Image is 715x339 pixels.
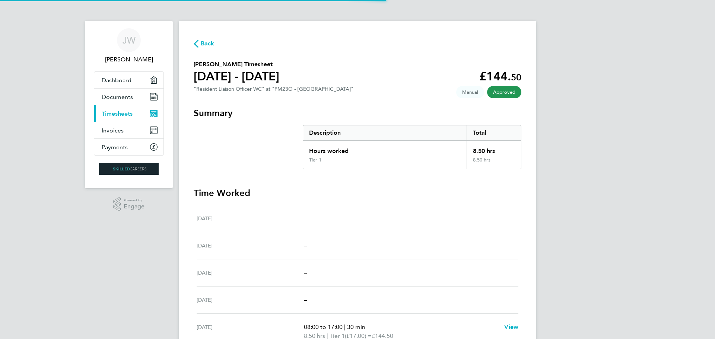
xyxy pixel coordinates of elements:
img: skilledcareers-logo-retina.png [99,163,159,175]
span: Back [201,39,214,48]
div: Tier 1 [309,157,321,163]
h2: [PERSON_NAME] Timesheet [194,60,279,69]
div: Total [467,125,521,140]
a: Timesheets [94,105,163,122]
a: Powered byEngage [113,197,145,211]
div: Summary [303,125,521,169]
span: Engage [124,204,144,210]
span: 30 min [347,323,365,330]
div: [DATE] [197,268,304,277]
span: | [344,323,346,330]
a: View [504,323,518,332]
div: [DATE] [197,241,304,250]
span: – [304,269,307,276]
button: Back [194,39,214,48]
div: Hours worked [303,141,467,157]
nav: Main navigation [85,21,173,188]
a: JW[PERSON_NAME] [94,28,164,64]
span: 08:00 to 17:00 [304,323,343,330]
h1: [DATE] - [DATE] [194,69,279,84]
span: View [504,323,518,330]
span: – [304,242,307,249]
span: Dashboard [102,77,131,84]
span: Powered by [124,197,144,204]
span: Payments [102,144,128,151]
span: JW [123,35,136,45]
a: Documents [94,89,163,105]
div: 8.50 hrs [467,141,521,157]
span: This timesheet was manually created. [456,86,484,98]
div: 8.50 hrs [467,157,521,169]
span: Timesheets [102,110,133,117]
app-decimal: £144. [479,69,521,83]
span: – [304,215,307,222]
span: This timesheet has been approved. [487,86,521,98]
div: Description [303,125,467,140]
a: Go to home page [94,163,164,175]
div: [DATE] [197,214,304,223]
span: 50 [511,72,521,83]
span: Janine Ward [94,55,164,64]
h3: Summary [194,107,521,119]
h3: Time Worked [194,187,521,199]
span: Documents [102,93,133,100]
div: [DATE] [197,295,304,304]
span: Invoices [102,127,124,134]
span: – [304,296,307,303]
div: "Resident Liaison Officer WC" at "PM23O - [GEOGRAPHIC_DATA]" [194,86,353,92]
a: Payments [94,139,163,155]
a: Invoices [94,122,163,138]
a: Dashboard [94,72,163,88]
